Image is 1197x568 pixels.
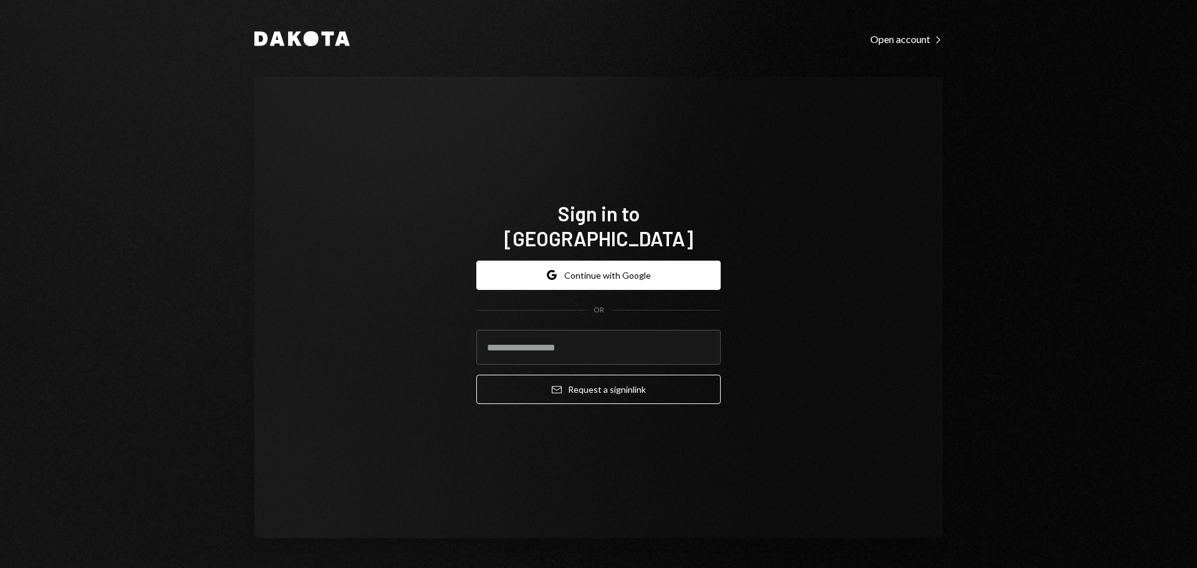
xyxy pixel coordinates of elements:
button: Continue with Google [476,261,721,290]
h1: Sign in to [GEOGRAPHIC_DATA] [476,201,721,251]
div: Open account [870,33,943,46]
button: Request a signinlink [476,375,721,404]
div: OR [594,305,604,315]
a: Open account [870,32,943,46]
